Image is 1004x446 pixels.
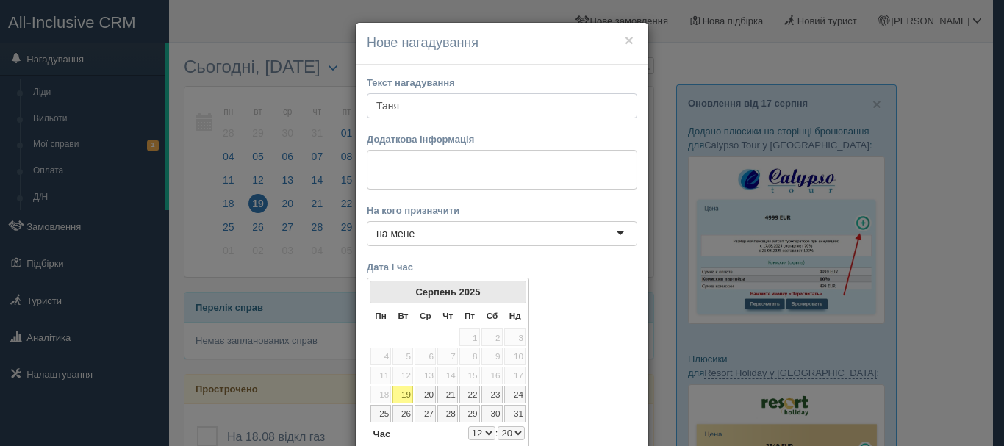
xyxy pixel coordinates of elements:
[392,386,413,403] a: 19
[459,405,480,422] a: 29
[481,405,503,422] a: 30
[481,386,503,403] a: 23
[437,405,458,422] a: 28
[487,311,498,320] span: Субота
[415,405,436,422] a: 27
[367,34,637,53] h4: Нове нагадування
[376,226,415,241] div: на мене
[459,386,480,403] a: 22
[465,311,475,320] span: П
[367,260,637,274] label: Дата і час
[398,311,408,320] span: Вівторок
[370,426,391,442] dt: Час
[504,405,526,422] a: 31
[367,204,637,217] label: На кого призначити
[367,132,637,146] label: Додаткова інформація
[510,286,522,298] span: Наст>
[504,386,526,403] a: 24
[437,386,458,403] a: 21
[420,311,431,320] span: Середа
[370,405,392,422] a: 25
[392,405,413,422] a: 26
[442,311,453,320] span: Четвер
[507,283,524,300] a: Наст>
[375,311,386,320] span: Понеділок
[415,287,456,298] span: Серпень
[367,76,637,90] label: Текст нагадування
[415,386,436,403] a: 20
[459,287,481,298] span: 2025
[509,311,521,320] span: Неділя
[625,32,634,48] button: ×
